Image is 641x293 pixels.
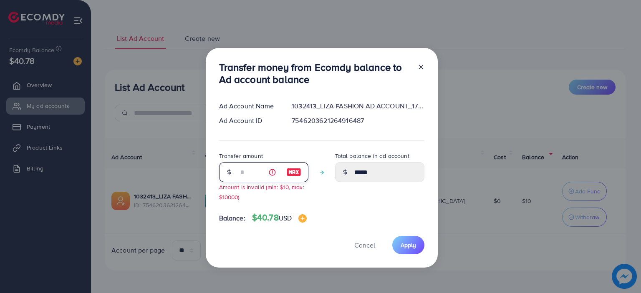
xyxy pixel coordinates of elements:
[285,101,431,111] div: 1032413_LIZA FASHION AD ACCOUNT_1756987745322
[298,214,307,223] img: image
[252,213,307,223] h4: $40.78
[401,241,416,249] span: Apply
[219,183,304,200] small: Amount is invalid (min: $10, max: $10000)
[219,61,411,85] h3: Transfer money from Ecomdy balance to Ad account balance
[219,213,245,223] span: Balance:
[335,152,409,160] label: Total balance in ad account
[219,152,263,160] label: Transfer amount
[286,167,301,177] img: image
[212,116,285,125] div: Ad Account ID
[212,101,285,111] div: Ad Account Name
[285,116,431,125] div: 7546203621264916487
[354,240,375,250] span: Cancel
[344,236,386,254] button: Cancel
[392,236,424,254] button: Apply
[279,213,292,223] span: USD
